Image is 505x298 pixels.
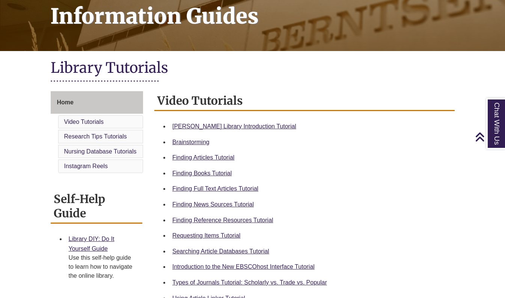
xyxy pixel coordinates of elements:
a: Finding News Sources Tutorial [172,201,254,208]
a: Finding Reference Resources Tutorial [172,217,273,223]
a: Finding Full Text Articles Tutorial [172,185,258,192]
a: Searching Article Databases Tutorial [172,248,269,254]
a: Nursing Database Tutorials [64,148,137,155]
a: Instagram Reels [64,163,108,169]
a: Home [51,91,143,114]
a: Types of Journals Tutorial: Scholarly vs. Trade vs. Popular [172,279,327,286]
div: Guide Page Menu [51,91,143,175]
h1: Library Tutorials [51,59,455,78]
h2: Self-Help Guide [51,190,143,224]
a: Brainstorming [172,139,210,145]
div: Use this self-help guide to learn how to navigate the online library. [69,253,137,280]
span: Home [57,99,74,105]
a: Back to Top [475,132,503,142]
a: Finding Books Tutorial [172,170,232,176]
a: [PERSON_NAME] Library Introduction Tutorial [172,123,296,129]
a: Research Tips Tutorials [64,133,127,140]
a: Finding Articles Tutorial [172,154,234,161]
a: Video Tutorials [64,119,104,125]
h2: Video Tutorials [154,91,455,111]
a: Introduction to the New EBSCOhost Interface Tutorial [172,263,315,270]
a: Library DIY: Do It Yourself Guide [69,236,115,252]
a: Requesting Items Tutorial [172,232,240,239]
